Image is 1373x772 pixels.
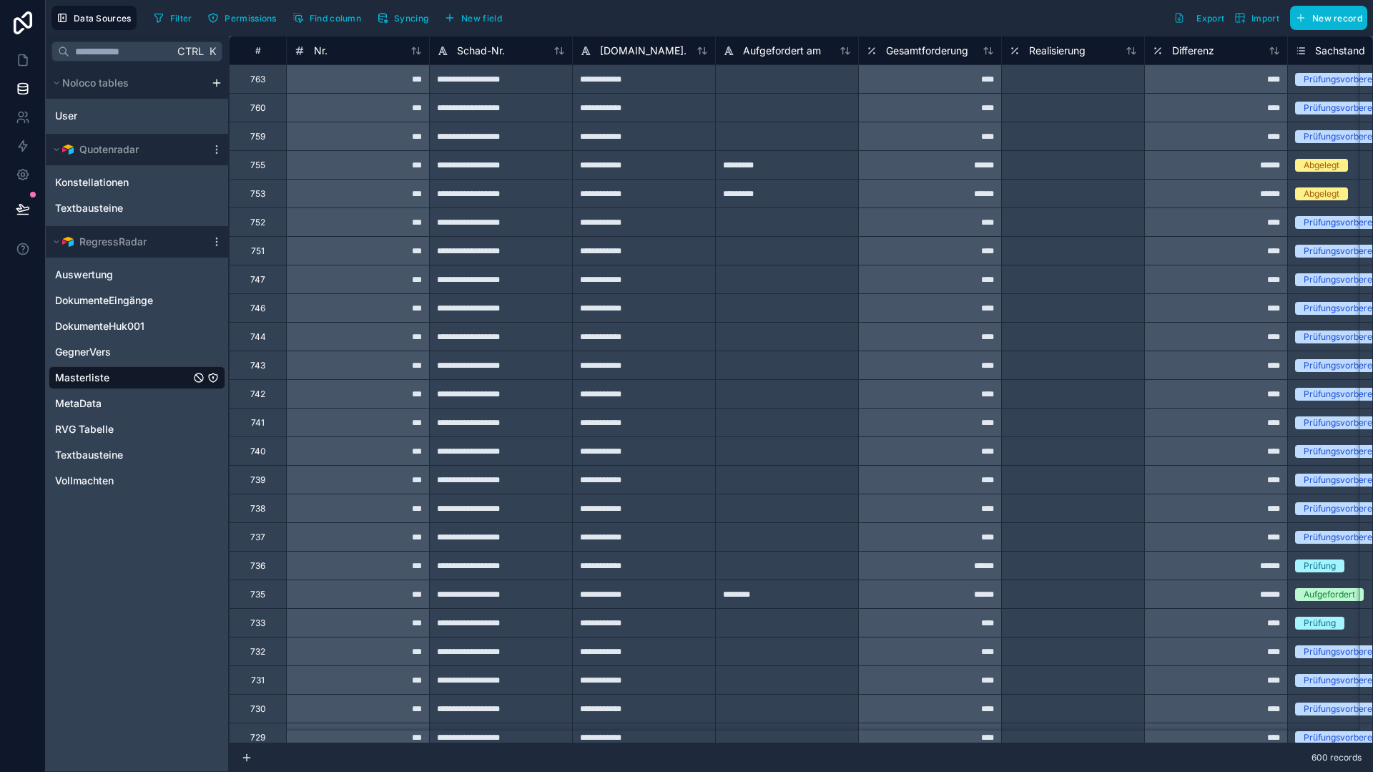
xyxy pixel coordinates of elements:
[1251,13,1279,24] span: Import
[1315,44,1365,58] span: Sachstand
[1312,13,1362,24] span: New record
[1196,13,1224,24] span: Export
[372,7,433,29] button: Syncing
[250,532,265,543] div: 737
[250,131,265,142] div: 759
[1229,6,1284,30] button: Import
[202,7,281,29] button: Permissions
[1168,6,1229,30] button: Export
[250,188,265,200] div: 753
[250,74,265,85] div: 763
[457,44,505,58] span: Schad-Nr.
[250,389,265,400] div: 742
[394,13,428,24] span: Syncing
[886,44,968,58] span: Gesamtforderung
[1284,6,1367,30] a: New record
[250,589,265,600] div: 735
[250,102,266,114] div: 760
[170,13,192,24] span: Filter
[74,13,132,24] span: Data Sources
[250,732,265,743] div: 729
[250,303,265,314] div: 746
[1304,617,1336,630] div: Prüfung
[250,446,266,457] div: 740
[250,474,265,486] div: 739
[1304,588,1355,601] div: Aufgefordert
[250,703,266,715] div: 730
[1304,159,1339,172] div: Abgelegt
[251,675,265,686] div: 731
[250,217,265,228] div: 752
[439,7,507,29] button: New field
[240,45,275,56] div: #
[176,42,205,60] span: Ctrl
[1304,187,1339,200] div: Abgelegt
[287,7,366,29] button: Find column
[250,160,265,171] div: 755
[743,44,821,58] span: Aufgefordert am
[461,13,502,24] span: New field
[202,7,287,29] a: Permissions
[251,417,265,429] div: 741
[251,245,265,257] div: 751
[1029,44,1086,58] span: Realisierung
[207,47,217,57] span: K
[314,44,328,58] span: Nr.
[250,274,265,285] div: 747
[225,13,276,24] span: Permissions
[310,13,361,24] span: Find column
[1312,752,1362,763] span: 600 records
[250,560,265,572] div: 736
[250,360,265,371] div: 743
[51,6,137,30] button: Data Sources
[148,7,197,29] button: Filter
[250,617,265,629] div: 733
[250,331,266,343] div: 744
[250,646,265,658] div: 732
[250,503,265,514] div: 738
[372,7,439,29] a: Syncing
[1172,44,1214,58] span: Differenz
[1304,560,1336,572] div: Prüfung
[1290,6,1367,30] button: New record
[600,44,686,58] span: [DOMAIN_NAME].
